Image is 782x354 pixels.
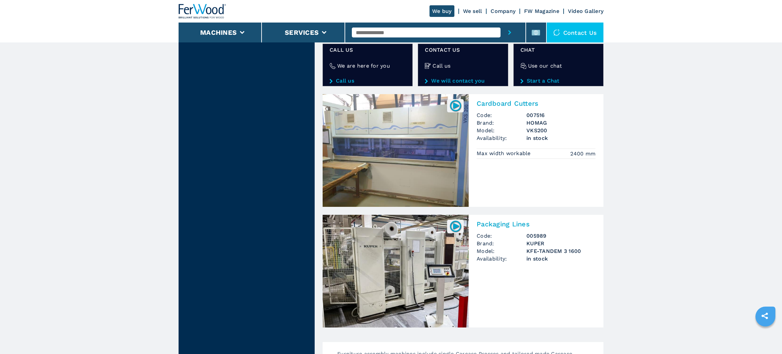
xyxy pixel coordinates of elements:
[477,232,526,240] span: Code:
[285,29,319,36] button: Services
[526,134,595,142] span: in stock
[330,46,406,54] span: Call us
[547,23,604,42] div: Contact us
[526,127,595,134] h3: VKS200
[491,8,515,14] a: Company
[449,99,462,112] img: 007516
[425,78,501,84] a: We will contact you
[501,23,519,42] button: submit-button
[323,215,603,327] a: Packaging Lines KUPER KFE-TANDEM 3 1600005989Packaging LinesCode:005989Brand:KUPERModel:KFE-TANDE...
[520,78,596,84] a: Start a Chat
[477,111,526,119] span: Code:
[430,5,454,17] a: We buy
[526,232,595,240] h3: 005989
[337,62,390,70] h4: We are here for you
[425,46,501,54] span: CONTACT US
[526,119,595,127] h3: HOMAG
[449,220,462,233] img: 005989
[524,8,559,14] a: FW Magazine
[477,127,526,134] span: Model:
[323,94,469,207] img: Cardboard Cutters HOMAG VKS200
[323,215,469,327] img: Packaging Lines KUPER KFE-TANDEM 3 1600
[553,29,560,36] img: Contact us
[477,220,595,228] h2: Packaging Lines
[520,63,526,69] img: Use our chat
[330,78,406,84] a: Call us
[526,240,595,247] h3: KUPER
[463,8,482,14] a: We sell
[477,134,526,142] span: Availability:
[477,247,526,255] span: Model:
[477,150,532,157] p: Max width workable
[526,111,595,119] h3: 007516
[200,29,237,36] button: Machines
[754,324,777,349] iframe: Chat
[526,255,595,263] span: in stock
[756,308,773,324] a: sharethis
[425,63,431,69] img: Call us
[432,62,450,70] h4: Call us
[477,255,526,263] span: Availability:
[477,119,526,127] span: Brand:
[477,99,595,107] h2: Cardboard Cutters
[179,4,226,19] img: Ferwood
[330,63,336,69] img: We are here for you
[568,8,603,14] a: Video Gallery
[526,247,595,255] h3: KFE-TANDEM 3 1600
[323,94,603,207] a: Cardboard Cutters HOMAG VKS200007516Cardboard CuttersCode:007516Brand:HOMAGModel:VKS200Availabili...
[520,46,596,54] span: Chat
[528,62,562,70] h4: Use our chat
[477,240,526,247] span: Brand:
[570,150,595,157] em: 2400 mm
